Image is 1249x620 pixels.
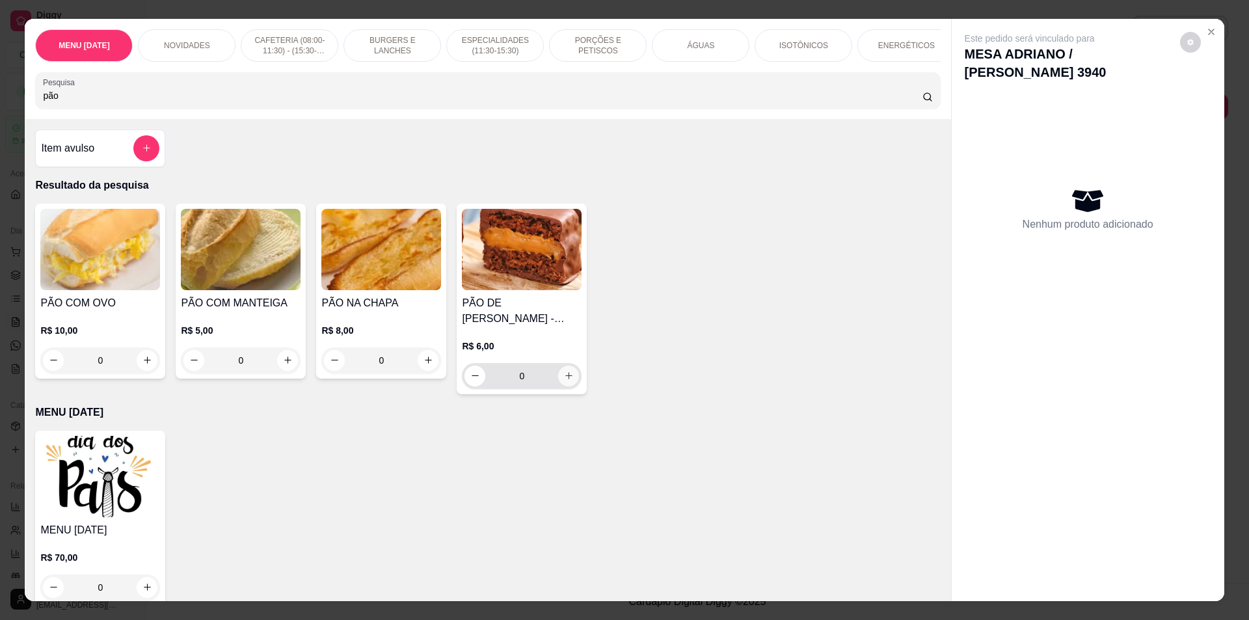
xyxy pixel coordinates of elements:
[462,295,582,327] h4: PÃO DE [PERSON_NAME] - PRINCESS
[40,209,160,290] img: product-image
[137,350,157,371] button: increase-product-quantity
[464,366,485,386] button: decrease-product-quantity
[40,551,160,564] p: R$ 70,00
[687,40,714,51] p: ÁGUAS
[418,350,438,371] button: increase-product-quantity
[181,324,301,337] p: R$ 5,00
[1201,21,1222,42] button: Close
[558,366,579,386] button: increase-product-quantity
[40,324,160,337] p: R$ 10,00
[183,350,204,371] button: decrease-product-quantity
[457,35,533,56] p: ESPECIALIDADES (11:30-15:30)
[965,32,1175,45] p: Este pedido será vinculado para
[324,350,345,371] button: decrease-product-quantity
[965,45,1175,81] p: MESA ADRIANO / [PERSON_NAME] 3940
[1180,32,1201,53] button: decrease-product-quantity
[181,295,301,311] h4: PÃO COM MANTEIGA
[40,522,160,538] h4: MENU [DATE]
[164,40,210,51] p: NOVIDADES
[1023,217,1153,232] p: Nenhum produto adicionado
[462,209,582,290] img: product-image
[43,77,79,88] label: Pesquisa
[40,295,160,311] h4: PÃO COM OVO
[878,40,935,51] p: ENERGÉTICOS
[355,35,430,56] p: BURGERS E LANCHES
[41,141,94,156] h4: Item avulso
[252,35,327,56] p: CAFETERIA (08:00-11:30) - (15:30-18:00)
[462,340,582,353] p: R$ 6,00
[40,436,160,517] img: product-image
[43,89,922,102] input: Pesquisa
[35,178,940,193] p: Resultado da pesquisa
[35,405,940,420] p: MENU [DATE]
[43,350,64,371] button: decrease-product-quantity
[321,324,441,337] p: R$ 8,00
[321,209,441,290] img: product-image
[133,135,159,161] button: add-separate-item
[59,40,109,51] p: MENU [DATE]
[181,209,301,290] img: product-image
[277,350,298,371] button: increase-product-quantity
[779,40,828,51] p: ISOTÔNICOS
[560,35,636,56] p: PORÇÕES E PETISCOS
[321,295,441,311] h4: PÃO NA CHAPA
